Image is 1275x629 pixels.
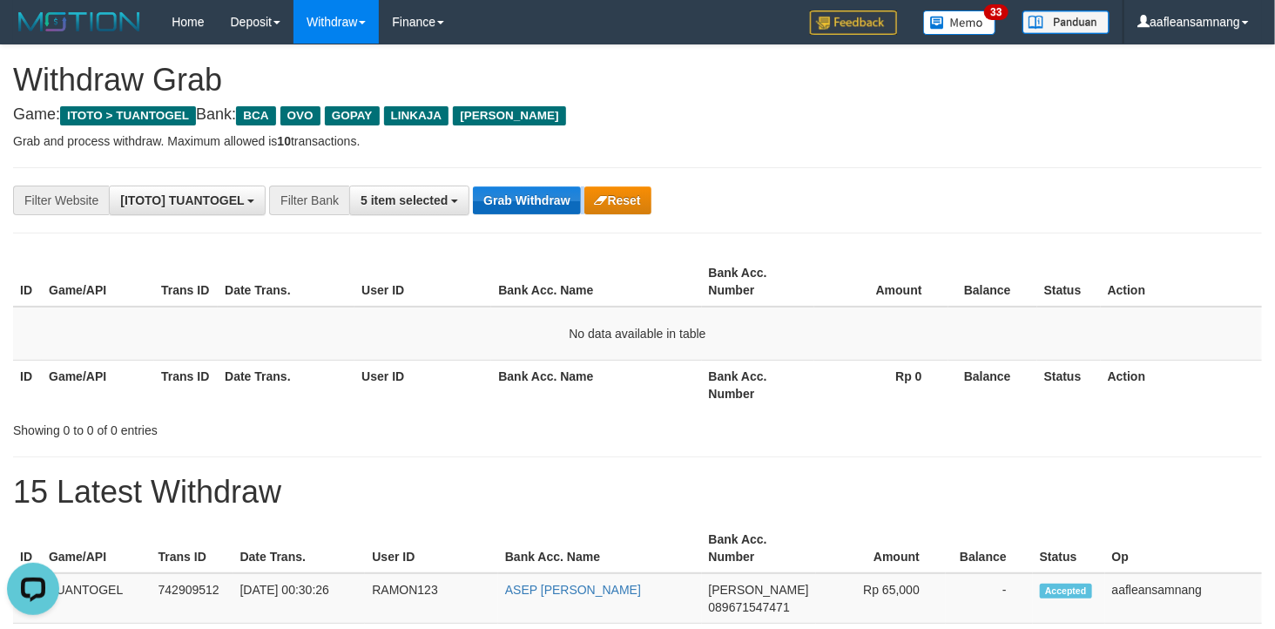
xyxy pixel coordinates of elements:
img: panduan.png [1022,10,1110,34]
th: Status [1037,360,1101,409]
th: Balance [948,360,1037,409]
div: Filter Bank [269,186,349,215]
div: Filter Website [13,186,109,215]
span: [PERSON_NAME] [709,583,809,597]
th: Trans ID [154,360,218,409]
th: Game/API [42,524,152,573]
th: Bank Acc. Number [702,524,816,573]
th: Balance [948,257,1037,307]
th: Date Trans. [233,524,366,573]
span: [ITOTO] TUANTOGEL [120,193,244,207]
button: Grab Withdraw [473,186,580,214]
span: 5 item selected [361,193,448,207]
th: Amount [816,524,946,573]
img: Button%20Memo.svg [923,10,996,35]
td: Rp 65,000 [816,573,946,624]
th: User ID [354,257,491,307]
td: - [946,573,1033,624]
th: Balance [946,524,1033,573]
th: Bank Acc. Number [702,360,814,409]
span: 33 [984,4,1008,20]
p: Grab and process withdraw. Maximum allowed is transactions. [13,132,1262,150]
span: BCA [236,106,275,125]
th: ID [13,360,42,409]
button: [ITOTO] TUANTOGEL [109,186,266,215]
h1: 15 Latest Withdraw [13,475,1262,510]
span: OVO [280,106,320,125]
th: Op [1105,524,1262,573]
a: ASEP [PERSON_NAME] [505,583,641,597]
th: Trans ID [154,257,218,307]
th: Game/API [42,360,154,409]
th: Bank Acc. Number [702,257,814,307]
th: Amount [814,257,948,307]
th: ID [13,257,42,307]
th: Date Trans. [218,360,354,409]
span: [PERSON_NAME] [453,106,565,125]
td: 742909512 [152,573,233,624]
td: No data available in table [13,307,1262,361]
th: Trans ID [152,524,233,573]
button: Open LiveChat chat widget [7,7,59,59]
td: TUANTOGEL [42,573,152,624]
th: Game/API [42,257,154,307]
th: Rp 0 [814,360,948,409]
button: 5 item selected [349,186,469,215]
th: User ID [354,360,491,409]
th: User ID [365,524,498,573]
td: RAMON123 [365,573,498,624]
span: Accepted [1040,584,1092,599]
img: MOTION_logo.png [13,9,145,35]
th: Date Trans. [218,257,354,307]
th: Bank Acc. Name [491,257,701,307]
strong: 10 [277,134,291,148]
span: Copy 089671547471 to clipboard [709,600,790,614]
h1: Withdraw Grab [13,63,1262,98]
th: Bank Acc. Name [498,524,702,573]
div: Showing 0 to 0 of 0 entries [13,415,518,439]
th: ID [13,524,42,573]
span: LINKAJA [384,106,449,125]
td: [DATE] 00:30:26 [233,573,366,624]
th: Action [1101,360,1262,409]
th: Status [1037,257,1101,307]
span: ITOTO > TUANTOGEL [60,106,196,125]
img: Feedback.jpg [810,10,897,35]
td: aafleansamnang [1105,573,1262,624]
th: Bank Acc. Name [491,360,701,409]
th: Status [1033,524,1105,573]
button: Reset [584,186,651,214]
h4: Game: Bank: [13,106,1262,124]
th: Action [1101,257,1262,307]
span: GOPAY [325,106,380,125]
